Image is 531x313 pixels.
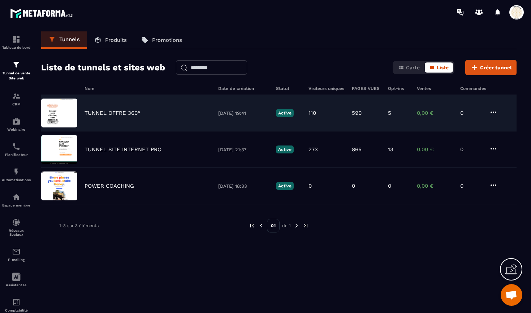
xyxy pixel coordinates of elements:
[2,258,31,262] p: E-mailing
[2,86,31,112] a: formationformationCRM
[41,171,77,200] img: image
[218,86,269,91] h6: Date de création
[308,183,312,189] p: 0
[308,146,318,153] p: 273
[134,31,189,49] a: Promotions
[2,162,31,187] a: automationsautomationsAutomatisations
[425,62,453,73] button: Liste
[480,64,512,71] span: Créer tunnel
[10,6,75,20] img: logo
[2,153,31,157] p: Planificateur
[501,284,522,306] div: Ouvrir le chat
[308,110,316,116] p: 110
[12,247,21,256] img: email
[105,37,127,43] p: Produits
[388,110,391,116] p: 5
[249,222,255,229] img: prev
[59,223,99,228] p: 1-3 sur 3 éléments
[2,137,31,162] a: schedulerschedulerPlanificateur
[388,183,391,189] p: 0
[12,60,21,69] img: formation
[85,183,134,189] p: POWER COACHING
[302,222,309,229] img: next
[465,60,517,75] button: Créer tunnel
[2,102,31,106] p: CRM
[388,86,410,91] h6: Opt-ins
[12,168,21,176] img: automations
[218,110,269,116] p: [DATE] 19:41
[2,71,31,81] p: Tunnel de vente Site web
[218,147,269,152] p: [DATE] 21:37
[2,45,31,49] p: Tableau de bord
[87,31,134,49] a: Produits
[2,267,31,292] a: Assistant IA
[12,117,21,126] img: automations
[267,219,280,232] p: 01
[394,62,424,73] button: Carte
[437,65,449,70] span: Liste
[258,222,264,229] img: prev
[85,110,140,116] p: TUNNEL OFFRE 360°
[308,86,345,91] h6: Visiteurs uniques
[2,242,31,267] a: emailemailE-mailing
[41,60,165,75] h2: Liste de tunnels et sites web
[352,86,381,91] h6: PAGES VUES
[2,187,31,213] a: automationsautomationsEspace membre
[12,218,21,227] img: social-network
[276,86,301,91] h6: Statut
[2,283,31,287] p: Assistant IA
[12,142,21,151] img: scheduler
[352,183,355,189] p: 0
[85,146,161,153] p: TUNNEL SITE INTERNET PRO
[276,145,294,153] p: Active
[41,135,77,164] img: image
[12,298,21,307] img: accountant
[2,112,31,137] a: automationsautomationsWebinaire
[460,146,482,153] p: 0
[12,92,21,100] img: formation
[276,182,294,190] p: Active
[218,183,269,189] p: [DATE] 18:33
[41,31,87,49] a: Tunnels
[417,183,453,189] p: 0,00 €
[2,213,31,242] a: social-networksocial-networkRéseaux Sociaux
[41,99,77,127] img: image
[59,36,80,43] p: Tunnels
[2,127,31,131] p: Webinaire
[460,183,482,189] p: 0
[352,146,362,153] p: 865
[352,110,362,116] p: 590
[417,146,453,153] p: 0,00 €
[417,86,453,91] h6: Ventes
[2,229,31,236] p: Réseaux Sociaux
[460,86,486,91] h6: Commandes
[460,110,482,116] p: 0
[282,223,291,229] p: de 1
[2,178,31,182] p: Automatisations
[2,203,31,207] p: Espace membre
[2,308,31,312] p: Comptabilité
[85,86,211,91] h6: Nom
[417,110,453,116] p: 0,00 €
[152,37,182,43] p: Promotions
[388,146,393,153] p: 13
[12,193,21,201] img: automations
[2,55,31,86] a: formationformationTunnel de vente Site web
[293,222,300,229] img: next
[2,30,31,55] a: formationformationTableau de bord
[12,35,21,44] img: formation
[276,109,294,117] p: Active
[406,65,420,70] span: Carte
